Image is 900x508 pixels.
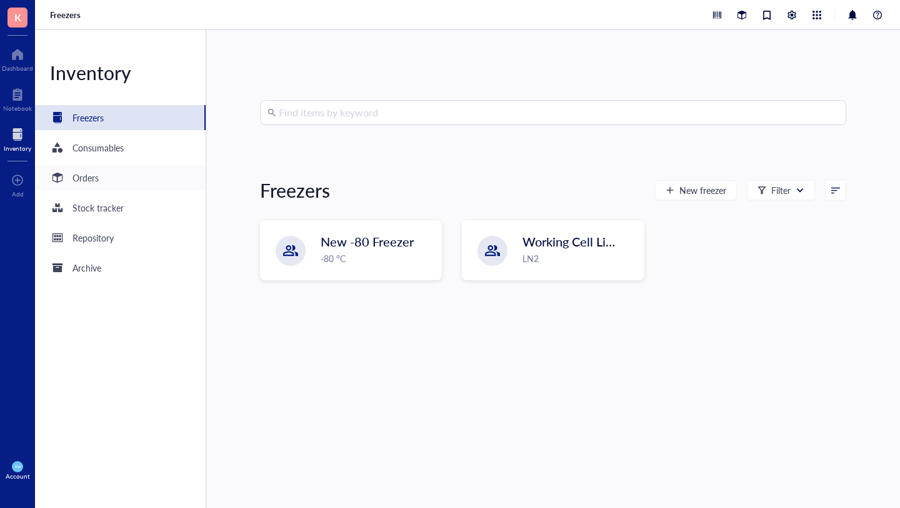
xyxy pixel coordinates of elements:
[72,111,104,124] div: Freezers
[771,183,791,197] div: Filter
[2,64,33,72] div: Dashboard
[50,9,83,21] a: Freezers
[72,141,124,155] div: Consumables
[655,180,737,200] button: New freezer
[35,195,206,220] a: Stock tracker
[522,233,625,250] span: Working Cell Lines
[2,44,33,72] a: Dashboard
[35,135,206,160] a: Consumables
[35,225,206,250] a: Repository
[72,261,101,275] div: Archive
[35,165,206,190] a: Orders
[72,201,124,215] div: Stock tracker
[3,84,32,112] a: Notebook
[4,124,31,152] a: Inventory
[679,185,726,195] span: New freezer
[6,472,30,480] div: Account
[3,104,32,112] div: Notebook
[522,251,636,265] div: LN2
[35,105,206,130] a: Freezers
[14,464,21,469] span: KW
[12,190,24,198] div: Add
[35,255,206,280] a: Archive
[321,233,414,250] span: New -80 Freezer
[35,60,206,85] div: Inventory
[72,171,99,185] div: Orders
[72,231,114,245] div: Repository
[321,251,434,265] div: -80 °C
[260,178,330,203] div: Freezers
[14,9,21,25] span: K
[4,145,31,152] div: Inventory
